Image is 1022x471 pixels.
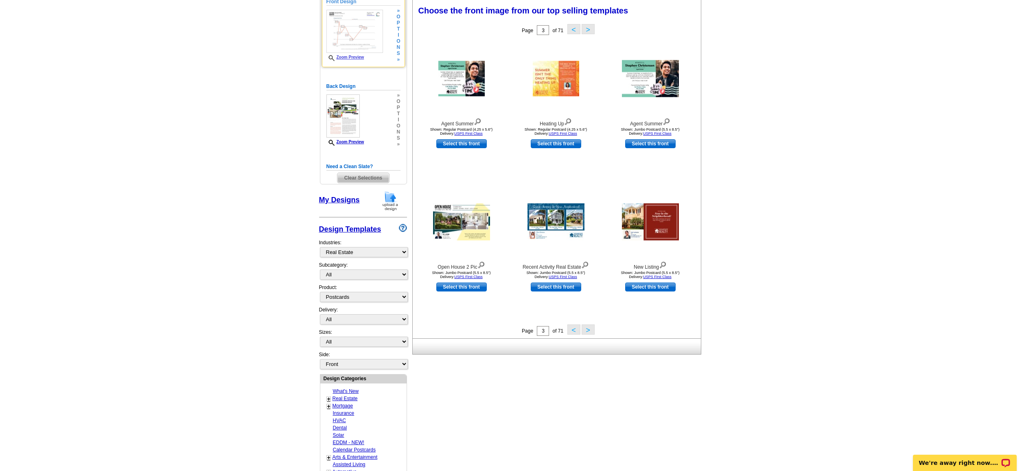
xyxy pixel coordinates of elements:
a: use this design [436,283,487,291]
div: Delivery: [319,306,407,329]
div: Shown: Jumbo Postcard (5.5 x 8.5") Delivery: [606,127,695,136]
a: USPS First Class [454,275,483,279]
div: Sizes: [319,329,407,351]
div: Product: [319,284,407,306]
a: HVAC [333,418,346,423]
span: o [396,123,400,129]
span: of 71 [552,28,563,33]
img: Agent Summer [438,61,485,96]
img: Agent Summer [622,60,679,97]
a: Zoom Preview [326,55,364,59]
img: New Listing [622,204,679,241]
div: Shown: Regular Postcard (4.25 x 5.6") Delivery: [417,127,506,136]
a: Calendar Postcards [333,447,376,453]
img: view design details [659,260,667,269]
button: < [567,24,580,34]
span: n [396,44,400,50]
span: t [396,111,400,117]
a: use this design [531,283,581,291]
img: view design details [474,116,481,125]
span: s [396,135,400,141]
a: Real Estate [333,396,358,401]
a: use this design [625,283,676,291]
div: Heating Up [511,116,601,127]
div: Agent Summer [606,116,695,127]
div: Shown: Jumbo Postcard (5.5 x 8.5") Delivery: [417,271,506,279]
a: Solar [333,432,344,438]
a: use this design [531,139,581,148]
span: Choose the front image from our top selling templates [418,6,628,15]
a: Insurance [333,410,355,416]
a: USPS First Class [643,131,672,136]
div: Shown: Jumbo Postcard (5.5 x 8.5") Delivery: [511,271,601,279]
span: o [396,14,400,20]
a: Mortgage [333,403,353,409]
a: + [327,396,330,402]
div: Subcategory: [319,261,407,284]
div: New Listing [606,260,695,271]
img: view design details [581,260,589,269]
a: My Designs [319,196,360,204]
button: > [582,324,595,335]
a: Design Templates [319,225,381,233]
iframe: LiveChat chat widget [908,445,1022,471]
span: » [396,8,400,14]
a: Zoom Preview [326,140,364,144]
span: Page [522,328,533,334]
span: » [396,141,400,147]
a: Assisted Living [333,462,365,467]
a: use this design [625,139,676,148]
a: USPS First Class [549,275,577,279]
span: o [396,38,400,44]
span: Page [522,28,533,33]
h5: Back Design [326,83,400,90]
span: p [396,20,400,26]
img: design-wizard-help-icon.png [399,224,407,232]
div: Side: [319,351,407,370]
div: Shown: Regular Postcard (4.25 x 5.6") Delivery: [511,127,601,136]
a: USPS First Class [549,131,577,136]
div: Design Categories [320,375,407,382]
div: Open House 2 Pic [417,260,506,271]
img: view design details [663,116,670,125]
a: Arts & Entertainment [333,454,378,460]
div: Recent Activity Real Estate [511,260,601,271]
img: view design details [477,260,485,269]
a: USPS First Class [643,275,672,279]
span: t [396,26,400,32]
span: n [396,129,400,135]
div: Industries: [319,235,407,261]
button: < [567,324,580,335]
a: Dental [333,425,347,431]
img: GENFLBmodern.jpg [326,94,360,138]
a: USPS First Class [454,131,483,136]
img: small-thumb.jpg [326,10,383,53]
img: Open House 2 Pic [433,204,490,241]
a: + [327,454,330,461]
a: What's New [333,388,359,394]
span: i [396,32,400,38]
span: Clear Selections [337,173,389,183]
span: s [396,50,400,57]
span: » [396,92,400,99]
h5: Need a Clean Slate? [326,163,400,171]
a: use this design [436,139,487,148]
img: Recent Activity Real Estate [527,204,584,241]
span: o [396,99,400,105]
span: of 71 [552,328,563,334]
button: > [582,24,595,34]
div: Agent Summer [417,116,506,127]
img: Heating Up [533,61,579,96]
span: » [396,57,400,63]
a: EDDM - NEW! [333,440,364,445]
div: Shown: Jumbo Postcard (5.5 x 8.5") Delivery: [606,271,695,279]
span: p [396,105,400,111]
img: upload-design [380,191,401,211]
img: view design details [564,116,572,125]
span: i [396,117,400,123]
a: + [327,403,330,410]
